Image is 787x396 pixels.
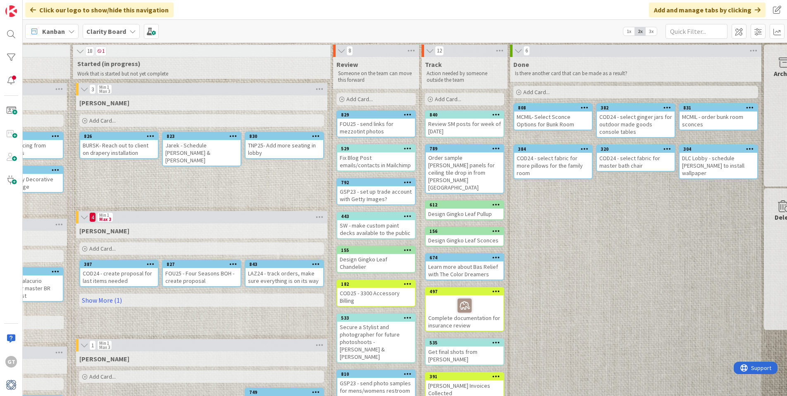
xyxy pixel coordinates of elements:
[426,111,503,137] div: 840Review SM posts for week of [DATE]
[163,133,241,140] div: 823
[337,280,415,288] div: 182
[683,146,757,152] div: 304
[338,70,414,84] p: Someone on the team can move this forward
[514,104,592,130] div: 808MCMIL- Select Sconce Options for Bunk Room
[337,322,415,362] div: Secure a Stylist and photographer for future photoshoots - [PERSON_NAME] & [PERSON_NAME]
[427,70,503,84] p: Action needed by someone outside the team
[163,261,241,268] div: 827
[80,133,158,140] div: 826
[680,145,757,153] div: 304
[99,89,110,93] div: Max 3
[337,314,415,322] div: 533
[77,59,320,68] span: Started (in progress)
[341,180,415,185] div: 792
[429,202,503,208] div: 612
[249,261,323,267] div: 843
[515,70,756,77] p: Is there another card that can be made as a result?
[429,146,503,152] div: 789
[337,213,415,238] div: 443SW - make custom paint decks available to the public
[346,95,373,103] span: Add Card...
[426,145,503,152] div: 789
[337,179,415,186] div: 792
[426,235,503,246] div: Design Gingko Leaf Sconces
[89,212,96,222] span: 4
[597,104,675,111] div: 382
[523,46,530,56] span: 6
[426,228,503,235] div: 156
[649,2,766,17] div: Add and manage tabs by clicking
[646,27,657,36] span: 3x
[246,389,323,396] div: 749
[683,105,757,111] div: 831
[84,261,158,267] div: 387
[163,140,241,166] div: Jarek - Schedule [PERSON_NAME] & [PERSON_NAME]
[514,145,592,153] div: 384
[89,373,116,380] span: Add Card...
[337,247,415,254] div: 155
[426,254,503,280] div: 674Learn more about Bas Relief with The Color Dreamers
[80,261,158,286] div: 387COD24 - create proposal for last items needed
[426,145,503,193] div: 789Order sample [PERSON_NAME] panels for ceiling tile drop in from [PERSON_NAME][GEOGRAPHIC_DATA]
[597,111,675,137] div: COD24 - select ginger jars for outdoor made goods console tables
[167,261,241,267] div: 827
[341,315,415,321] div: 533
[337,314,415,362] div: 533Secure a Stylist and photographer for future photoshoots - [PERSON_NAME] & [PERSON_NAME]
[163,133,241,166] div: 823Jarek - Schedule [PERSON_NAME] & [PERSON_NAME]
[425,60,442,69] span: Track
[249,389,323,395] div: 749
[25,2,174,17] div: Click our logo to show/hide this navigation
[435,95,461,103] span: Add Card...
[426,288,503,295] div: 497
[246,133,323,140] div: 830
[337,213,415,220] div: 443
[426,209,503,219] div: Design Gingko Leaf Pullup
[426,201,503,219] div: 612Design Gingko Leaf Pullup
[429,374,503,379] div: 391
[680,145,757,178] div: 304DLC Lobby - schedule [PERSON_NAME] to install wallpaper
[601,105,675,111] div: 382
[79,227,129,235] span: Lisa T.
[80,261,158,268] div: 387
[337,111,415,119] div: 829
[341,247,415,253] div: 155
[680,104,757,130] div: 831MCMIL - order bunk room sconces
[99,213,109,217] div: Min 1
[337,247,415,272] div: 155Design Gingko Leaf Chandelier
[426,254,503,261] div: 674
[89,84,96,94] span: 3
[623,27,634,36] span: 1x
[513,60,529,69] span: Done
[426,339,503,346] div: 535
[337,152,415,171] div: Fix Blog Post emails/contacts in Mailchimp
[426,288,503,331] div: 497Complete documentation for insurance review
[341,146,415,152] div: 529
[337,280,415,306] div: 182COD25 - 3300 Accessory Billing
[337,111,415,137] div: 829FOU25 - send links for mezzotint photos
[337,145,415,152] div: 529
[95,46,107,56] span: 1
[337,288,415,306] div: COD25 - 3300 Accessory Billing
[99,85,109,89] div: Min 1
[429,112,503,118] div: 840
[79,99,129,107] span: Gina
[426,228,503,246] div: 156Design Gingko Leaf Sconces
[601,146,675,152] div: 320
[246,261,323,286] div: 843LAZ24 - track orders, make sure everything is on its way
[514,153,592,178] div: COD24 - select fabric for more pillows for the family room
[80,140,158,158] div: BURSK- Reach out to client on drapery installation
[84,133,158,139] div: 826
[337,186,415,204] div: GSP23 - set up trade account with Getty Images?
[246,261,323,268] div: 843
[337,370,415,378] div: 810
[5,356,17,368] div: GT
[426,111,503,119] div: 840
[426,373,503,380] div: 391
[341,281,415,287] div: 182
[634,27,646,36] span: 2x
[167,133,241,139] div: 823
[680,111,757,130] div: MCMIL - order bunk room sconces
[429,289,503,294] div: 497
[597,145,675,153] div: 320
[597,145,675,171] div: 320COD24 - select fabric for master bath chair
[514,145,592,178] div: 384COD24 - select fabric for more pillows for the family room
